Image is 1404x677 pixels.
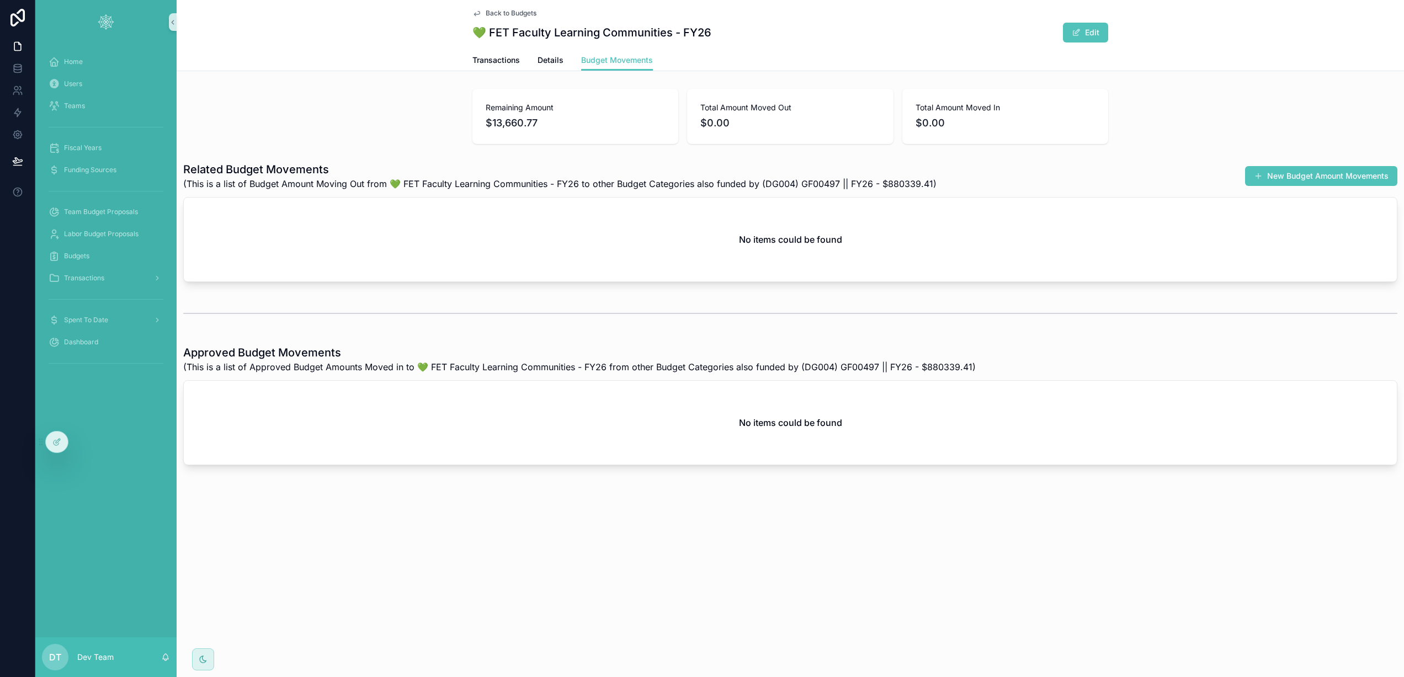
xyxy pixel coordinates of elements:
[64,79,82,88] span: Users
[64,230,139,238] span: Labor Budget Proposals
[49,651,61,664] span: DT
[486,102,665,113] span: Remaining Amount
[183,345,976,360] h1: Approved Budget Movements
[42,332,170,352] a: Dashboard
[42,224,170,244] a: Labor Budget Proposals
[183,177,937,190] span: (This is a list of Budget Amount Moving Out from 💚 FET Faculty Learning Communities - FY26 to oth...
[486,115,665,131] span: $13,660.77
[916,115,1095,131] span: $0.00
[700,102,880,113] span: Total Amount Moved Out
[42,74,170,94] a: Users
[64,102,85,110] span: Teams
[581,50,653,71] a: Budget Movements
[472,50,520,72] a: Transactions
[916,102,1095,113] span: Total Amount Moved In
[64,274,104,282] span: Transactions
[42,138,170,158] a: Fiscal Years
[77,652,114,663] p: Dev Team
[42,246,170,266] a: Budgets
[581,55,653,66] span: Budget Movements
[538,50,563,72] a: Details
[1245,166,1397,186] button: New Budget Amount Movements
[472,55,520,66] span: Transactions
[42,202,170,222] a: Team Budget Proposals
[64,338,98,347] span: Dashboard
[700,115,880,131] span: $0.00
[42,160,170,180] a: Funding Sources
[472,9,536,18] a: Back to Budgets
[64,207,138,216] span: Team Budget Proposals
[64,252,89,260] span: Budgets
[472,25,711,40] h1: 💚 FET Faculty Learning Communities - FY26
[64,166,116,174] span: Funding Sources
[42,96,170,116] a: Teams
[1063,23,1108,42] button: Edit
[486,9,536,18] span: Back to Budgets
[42,268,170,288] a: Transactions
[739,416,842,429] h2: No items could be found
[64,143,102,152] span: Fiscal Years
[64,316,108,324] span: Spent To Date
[183,162,937,177] h1: Related Budget Movements
[183,360,976,374] span: (This is a list of Approved Budget Amounts Moved in to 💚 FET Faculty Learning Communities - FY26 ...
[538,55,563,66] span: Details
[42,310,170,330] a: Spent To Date
[64,57,83,66] span: Home
[35,44,177,386] div: scrollable content
[42,52,170,72] a: Home
[97,13,115,31] img: App logo
[739,233,842,246] h2: No items could be found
